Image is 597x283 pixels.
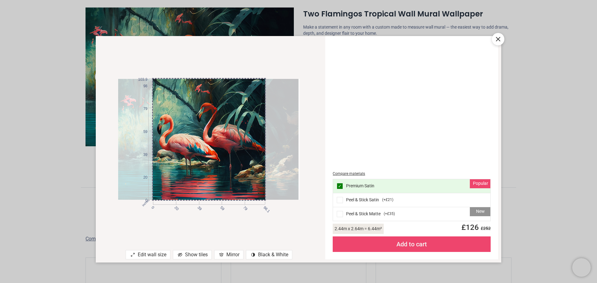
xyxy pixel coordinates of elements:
span: £ 126 [458,223,491,232]
span: £ 252 [479,226,491,231]
span: 39 [196,205,200,209]
span: ( +£21 ) [382,197,393,203]
span: 20 [136,175,147,180]
div: New [470,207,490,217]
div: Popular [470,179,490,189]
span: 59 [136,129,147,135]
span: ( +£35 ) [384,211,395,217]
div: Show tiles [173,250,212,259]
div: Edit wall size [126,250,170,259]
div: 2.44 m x 2.64 m = 6.44 m² [333,224,384,234]
div: Peel & Stick Satin [333,193,490,207]
div: Black & White [246,250,292,259]
span: 59 [219,205,223,209]
span: 0 [150,205,154,209]
div: Peel & Stick Matte [333,207,490,221]
div: Mirror [214,250,243,259]
span: 20 [173,205,177,209]
span: 0 [136,198,147,203]
span: 98 [136,84,147,89]
span: 79 [136,106,147,112]
span: ✓ [338,184,342,188]
span: 39 [136,152,147,157]
div: Compare materials [333,171,491,176]
div: Premium Satin [333,179,490,193]
span: 96.1 [262,205,266,209]
span: 103.9 [136,77,147,82]
iframe: Brevo live chat [572,258,591,277]
span: 79 [242,205,246,209]
div: Add to cart [333,236,491,252]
